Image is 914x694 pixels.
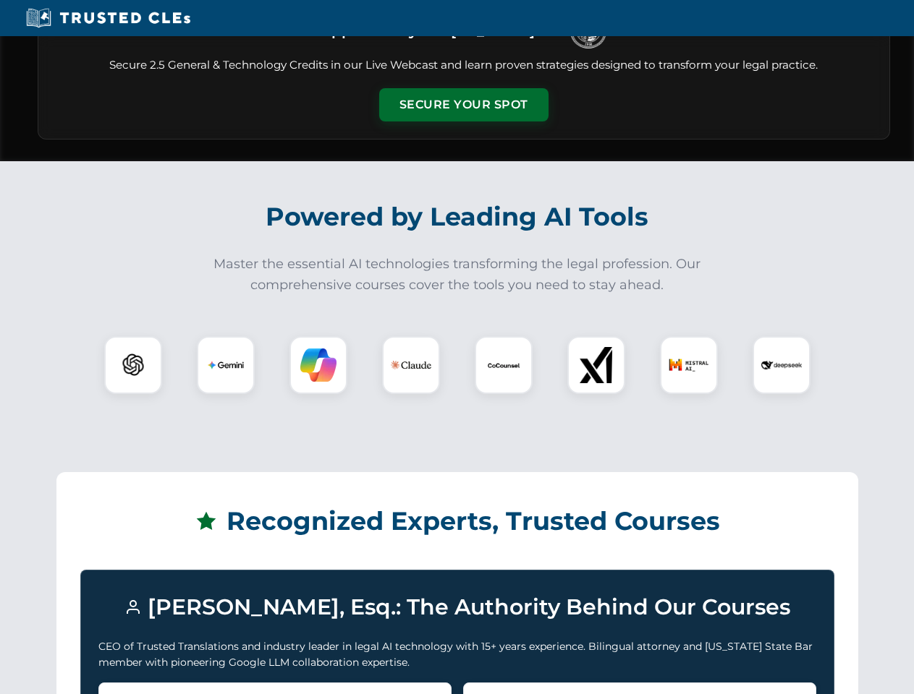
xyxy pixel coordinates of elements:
[289,336,347,394] div: Copilot
[98,588,816,627] h3: [PERSON_NAME], Esq.: The Authority Behind Our Courses
[486,347,522,383] img: CoCounsel Logo
[578,347,614,383] img: xAI Logo
[300,347,337,383] img: Copilot Logo
[56,57,872,74] p: Secure 2.5 General & Technology Credits in our Live Webcast and learn proven strategies designed ...
[753,336,811,394] div: DeepSeek
[80,496,834,547] h2: Recognized Experts, Trusted Courses
[382,336,440,394] div: Claude
[475,336,533,394] div: CoCounsel
[22,7,195,29] img: Trusted CLEs
[208,347,244,383] img: Gemini Logo
[112,344,154,386] img: ChatGPT Logo
[104,336,162,394] div: ChatGPT
[567,336,625,394] div: xAI
[660,336,718,394] div: Mistral AI
[98,638,816,671] p: CEO of Trusted Translations and industry leader in legal AI technology with 15+ years experience....
[391,345,431,385] img: Claude Logo
[761,345,802,385] img: DeepSeek Logo
[204,254,711,296] p: Master the essential AI technologies transforming the legal profession. Our comprehensive courses...
[379,88,549,121] button: Secure Your Spot
[56,192,858,242] h2: Powered by Leading AI Tools
[669,345,709,385] img: Mistral AI Logo
[197,336,255,394] div: Gemini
